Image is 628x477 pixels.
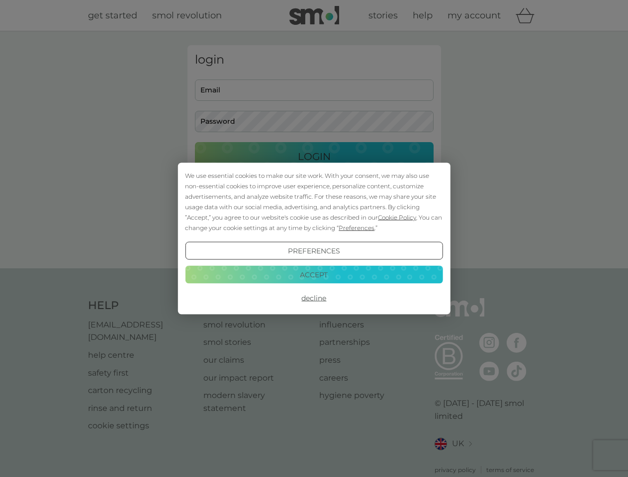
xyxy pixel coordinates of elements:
[185,289,443,307] button: Decline
[378,214,416,221] span: Cookie Policy
[185,265,443,283] button: Accept
[178,163,450,315] div: Cookie Consent Prompt
[185,242,443,260] button: Preferences
[339,224,374,232] span: Preferences
[185,170,443,233] div: We use essential cookies to make our site work. With your consent, we may also use non-essential ...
